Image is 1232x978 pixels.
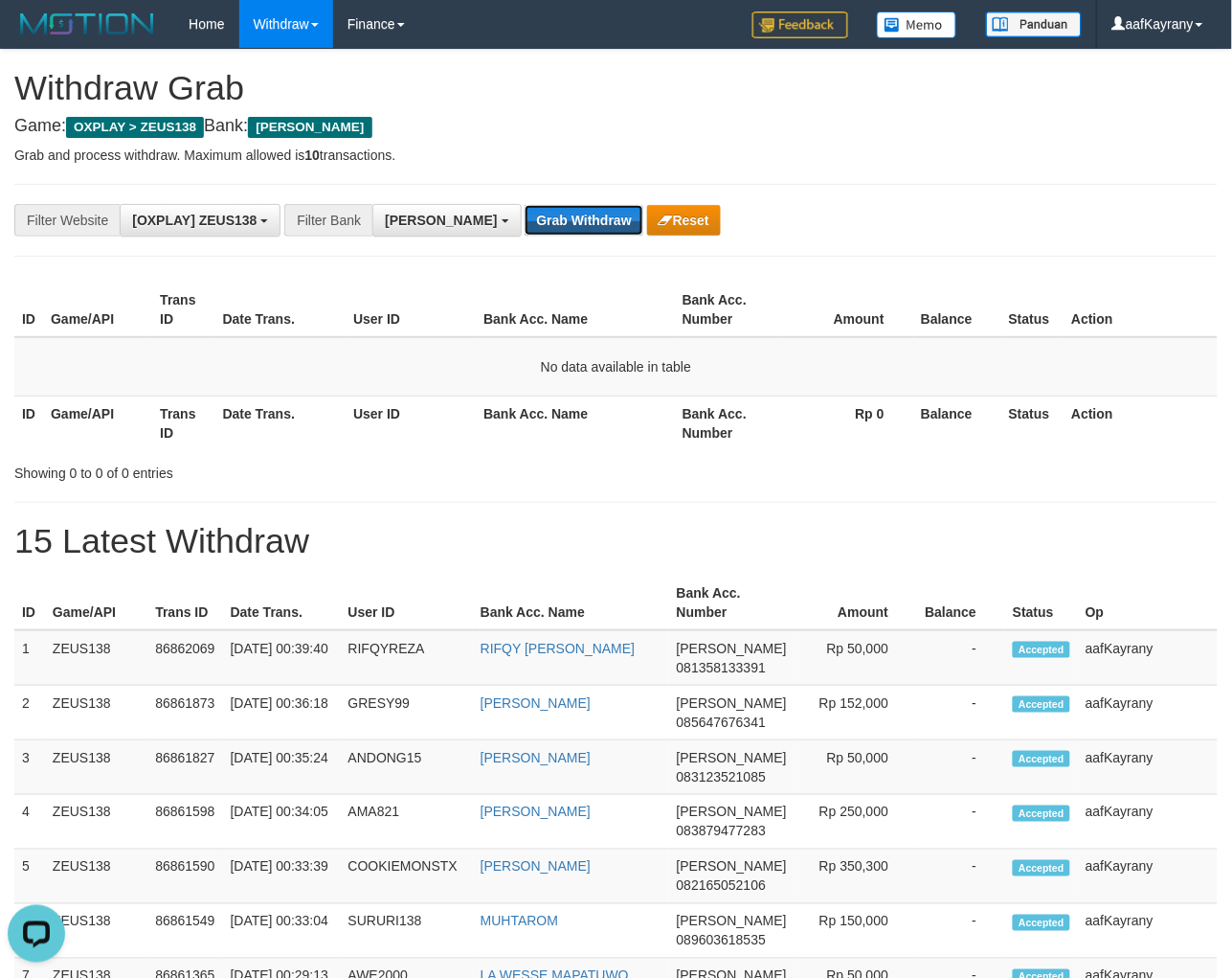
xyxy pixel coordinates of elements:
td: - [917,686,1005,740]
span: [PERSON_NAME] [677,641,787,656]
th: Bank Acc. Number [669,576,795,630]
td: No data available in table [14,337,1218,397]
td: AMA821 [341,795,473,850]
a: RIFQY [PERSON_NAME] [481,641,636,656]
th: Trans ID [147,576,222,630]
span: [PERSON_NAME] [248,117,371,138]
a: [PERSON_NAME] [481,695,591,711]
td: COOKIEMONSTX [341,850,473,904]
td: 86861590 [147,850,222,904]
td: 86862069 [147,630,222,686]
p: Grab and process withdraw. Maximum allowed is transactions. [14,146,1218,165]
td: 5 [14,850,45,904]
span: Accepted [1013,915,1070,931]
th: Date Trans. [215,283,347,337]
td: aafKayrany [1078,904,1218,959]
td: [DATE] 00:35:24 [223,740,341,795]
th: ID [14,576,45,630]
th: Date Trans. [215,396,347,450]
td: aafKayrany [1078,740,1218,795]
th: Balance [917,576,1005,630]
td: 4 [14,795,45,850]
th: Balance [913,396,1001,450]
th: Rp 0 [783,396,913,450]
button: [PERSON_NAME] [372,204,521,237]
th: ID [14,283,43,337]
span: [PERSON_NAME] [385,213,497,228]
th: Status [1005,576,1078,630]
img: Button%20Memo.svg [877,11,957,38]
th: Amount [783,283,913,337]
span: Accepted [1013,642,1070,658]
td: - [917,630,1005,686]
td: [DATE] 00:34:05 [223,795,341,850]
span: [PERSON_NAME] [677,805,787,820]
th: User ID [346,283,476,337]
th: Trans ID [152,283,214,337]
th: User ID [346,396,476,450]
div: Showing 0 to 0 of 0 entries [14,456,499,483]
td: 86861549 [147,904,222,959]
th: Action [1064,396,1218,450]
span: Copy 083879477283 to clipboard [677,824,766,839]
td: ZEUS138 [45,686,147,740]
h4: Game: Bank: [14,117,1218,136]
span: OXPLAY > ZEUS138 [66,117,204,138]
th: Bank Acc. Name [476,283,675,337]
td: - [917,795,1005,850]
div: Filter Website [14,204,120,237]
td: 86861598 [147,795,222,850]
a: [PERSON_NAME] [481,805,591,820]
td: 86861873 [147,686,222,740]
td: 1 [14,630,45,686]
th: Date Trans. [223,576,341,630]
th: Status [1001,396,1064,450]
td: - [917,904,1005,959]
th: Game/API [43,396,152,450]
td: ZEUS138 [45,904,147,959]
span: Copy 089603618535 to clipboard [677,933,766,948]
th: User ID [341,576,473,630]
a: [PERSON_NAME] [481,859,591,875]
td: [DATE] 00:36:18 [223,686,341,740]
button: Open LiveChat chat widget [8,8,65,65]
td: aafKayrany [1078,630,1218,686]
img: MOTION_logo.png [14,10,160,38]
th: Op [1078,576,1218,630]
span: Accepted [1013,806,1070,822]
a: MUHTAROM [481,914,558,929]
span: Accepted [1013,751,1070,767]
th: Action [1064,283,1218,337]
th: Bank Acc. Number [675,396,784,450]
td: 2 [14,686,45,740]
td: [DATE] 00:33:04 [223,904,341,959]
td: Rp 350,300 [795,850,917,904]
td: aafKayrany [1078,850,1218,904]
span: [PERSON_NAME] [677,914,787,929]
td: aafKayrany [1078,686,1218,740]
img: Feedback.jpg [752,11,848,38]
td: ZEUS138 [45,850,147,904]
td: aafKayrany [1078,795,1218,850]
th: Trans ID [152,396,214,450]
button: Reset [647,205,721,236]
td: ZEUS138 [45,630,147,686]
th: Balance [913,283,1001,337]
a: [PERSON_NAME] [481,750,591,765]
span: [PERSON_NAME] [677,859,787,875]
td: Rp 250,000 [795,795,917,850]
td: 3 [14,740,45,795]
th: Bank Acc. Name [476,396,675,450]
h1: Withdraw Grab [14,69,1218,107]
td: ANDONG15 [341,740,473,795]
th: Bank Acc. Name [473,576,669,630]
button: Grab Withdraw [525,205,642,236]
div: Filter Bank [284,204,372,237]
span: Copy 081358133391 to clipboard [677,660,766,675]
td: ZEUS138 [45,740,147,795]
td: RIFQYREZA [341,630,473,686]
span: [PERSON_NAME] [677,695,787,711]
td: 86861827 [147,740,222,795]
td: [DATE] 00:33:39 [223,850,341,904]
th: Bank Acc. Number [675,283,784,337]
